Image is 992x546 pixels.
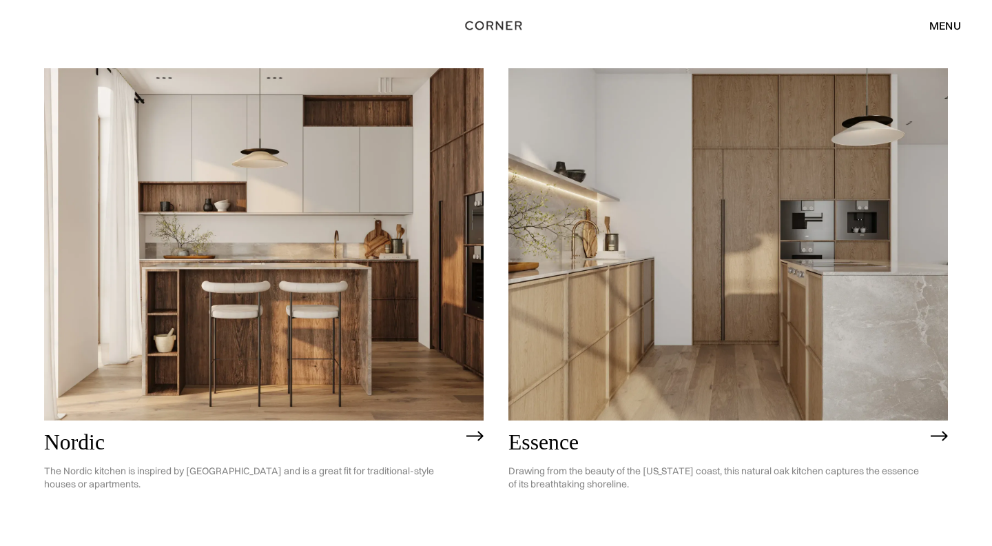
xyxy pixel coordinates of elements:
div: menu [929,20,961,31]
p: Drawing from the beauty of the [US_STATE] coast, this natural oak kitchen captures the essence of... [508,454,924,501]
h2: Essence [508,431,924,455]
p: The Nordic kitchen is inspired by [GEOGRAPHIC_DATA] and is a great fit for traditional-style hous... [44,454,459,501]
a: home [455,17,537,34]
h2: Nordic [44,431,459,455]
div: menu [916,14,961,37]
